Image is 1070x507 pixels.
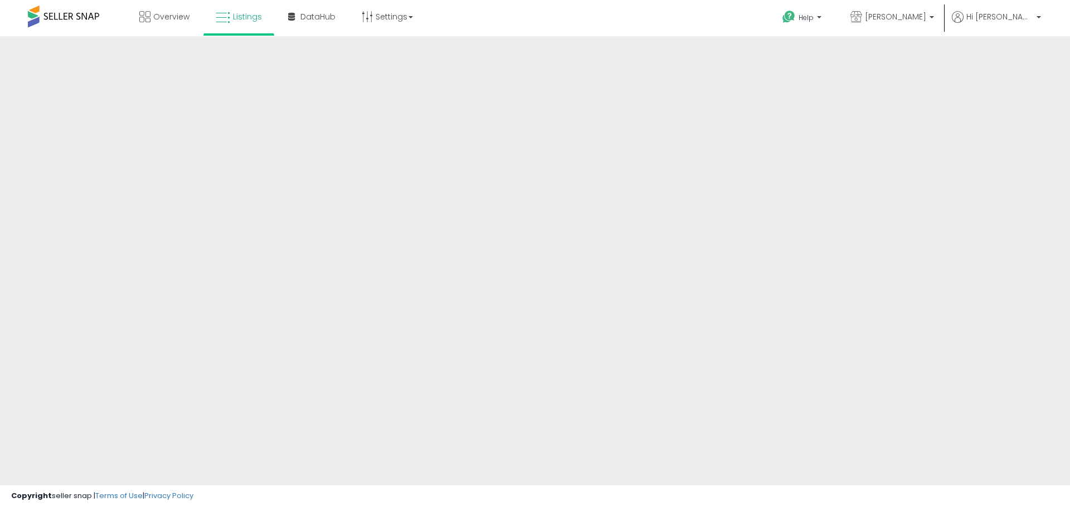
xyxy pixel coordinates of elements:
[233,11,262,22] span: Listings
[11,490,52,501] strong: Copyright
[95,490,143,501] a: Terms of Use
[11,491,193,501] div: seller snap | |
[153,11,189,22] span: Overview
[300,11,335,22] span: DataHub
[144,490,193,501] a: Privacy Policy
[782,10,796,24] i: Get Help
[952,11,1041,36] a: Hi [PERSON_NAME]
[966,11,1033,22] span: Hi [PERSON_NAME]
[774,2,833,36] a: Help
[865,11,926,22] span: [PERSON_NAME]
[799,13,814,22] span: Help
